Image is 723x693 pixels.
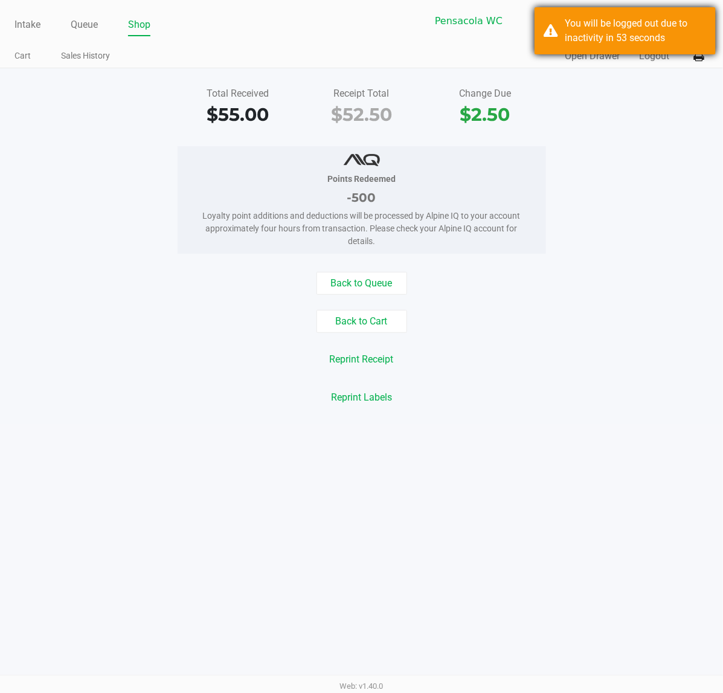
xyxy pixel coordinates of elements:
[196,210,528,248] div: Loyalty point additions and deductions will be processed by Alpine IQ to your account approximate...
[185,86,291,101] div: Total Received
[14,48,31,63] a: Cart
[554,7,577,35] button: Select
[185,101,291,128] div: $55.00
[317,272,407,295] button: Back to Queue
[432,86,538,101] div: Change Due
[317,310,407,333] button: Back to Cart
[196,189,528,207] div: -500
[435,14,547,28] span: Pensacola WC
[14,16,40,33] a: Intake
[61,48,110,63] a: Sales History
[565,49,620,63] button: Open Drawer
[323,386,400,409] button: Reprint Labels
[322,348,402,371] button: Reprint Receipt
[309,101,414,128] div: $52.50
[309,86,414,101] div: Receipt Total
[639,49,669,63] button: Logout
[128,16,150,33] a: Shop
[565,16,707,45] div: You will be logged out due to inactivity in 53 seconds
[340,682,384,691] span: Web: v1.40.0
[71,16,98,33] a: Queue
[196,173,528,185] div: Points Redeemed
[432,101,538,128] div: $2.50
